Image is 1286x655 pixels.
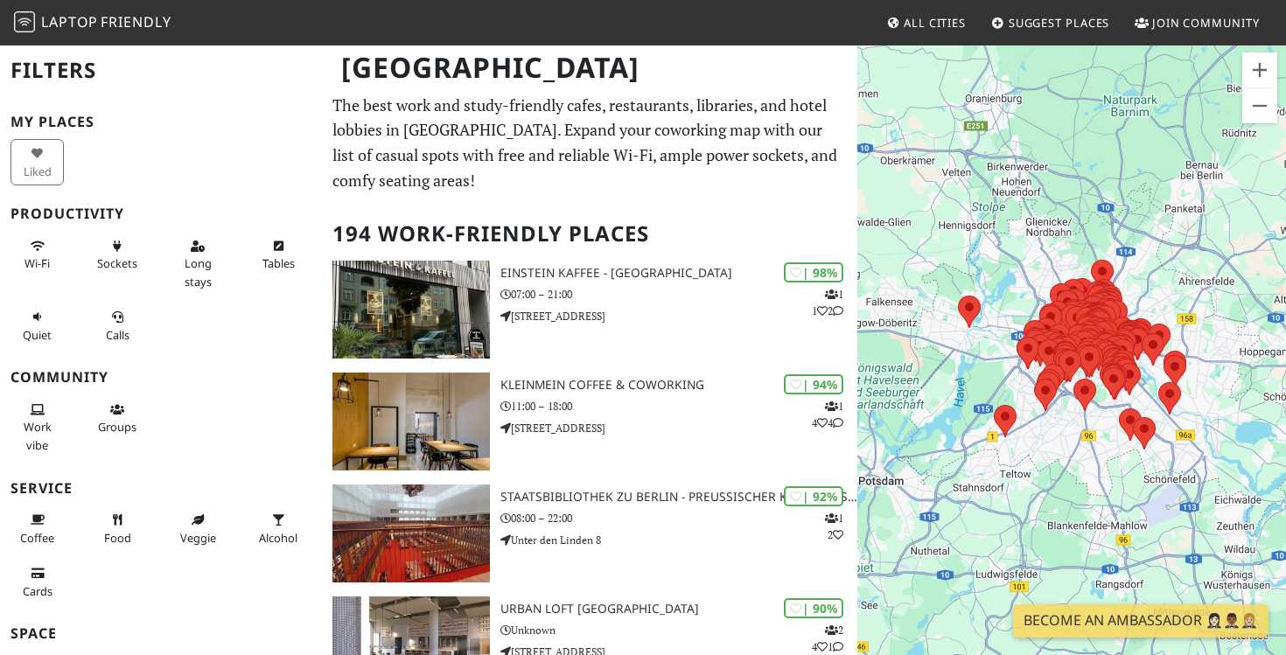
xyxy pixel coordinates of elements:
button: Cards [10,559,64,605]
span: Food [104,530,131,546]
button: Quiet [10,303,64,349]
button: Wi-Fi [10,232,64,278]
span: Video/audio calls [106,327,129,343]
button: Veggie [171,505,225,552]
button: Coffee [10,505,64,552]
img: Einstein Kaffee - Charlottenburg [332,261,490,359]
button: Alcohol [252,505,305,552]
span: People working [24,419,52,452]
img: LaptopFriendly [14,11,35,32]
p: [STREET_ADDRESS] [500,420,857,436]
button: Groups [91,395,144,442]
span: Credit cards [23,583,52,599]
a: KleinMein Coffee & Coworking | 94% 144 KleinMein Coffee & Coworking 11:00 – 18:00 [STREET_ADDRESS] [322,373,858,470]
button: Food [91,505,144,552]
span: Friendly [101,12,171,31]
span: Join Community [1152,15,1260,31]
p: Unknown [500,622,857,638]
h1: [GEOGRAPHIC_DATA] [327,44,855,92]
span: Laptop [41,12,98,31]
span: Alcohol [259,530,297,546]
h3: Community [10,369,311,386]
span: Long stays [185,255,212,289]
a: Staatsbibliothek zu Berlin - Preußischer Kulturbesitz | 92% 12 Staatsbibliothek zu Berlin - Preuß... [322,484,858,582]
a: All Cities [879,7,973,38]
span: Coffee [20,530,54,546]
span: Group tables [98,419,136,435]
a: Join Community [1128,7,1267,38]
p: 11:00 – 18:00 [500,398,857,415]
span: Quiet [23,327,52,343]
h3: URBAN LOFT [GEOGRAPHIC_DATA] [500,602,857,617]
button: Zoom in [1242,52,1277,87]
h3: Service [10,480,311,497]
a: Suggest Places [984,7,1117,38]
p: 1 1 2 [812,286,843,319]
p: 07:00 – 21:00 [500,286,857,303]
h3: Productivity [10,206,311,222]
div: | 90% [784,598,843,618]
h2: Filters [10,44,311,97]
a: Einstein Kaffee - Charlottenburg | 98% 112 Einstein Kaffee - [GEOGRAPHIC_DATA] 07:00 – 21:00 [STR... [322,261,858,359]
img: Staatsbibliothek zu Berlin - Preußischer Kulturbesitz [332,484,490,582]
p: [STREET_ADDRESS] [500,308,857,324]
p: 1 2 [825,510,843,543]
div: | 98% [784,262,843,282]
p: Unter den Linden 8 [500,532,857,548]
h3: KleinMein Coffee & Coworking [500,378,857,393]
span: All Cities [904,15,966,31]
button: Long stays [171,232,225,296]
div: | 94% [784,374,843,394]
h3: Space [10,625,311,642]
p: The best work and study-friendly cafes, restaurants, libraries, and hotel lobbies in [GEOGRAPHIC_... [332,93,848,193]
p: 2 4 1 [812,622,843,655]
img: KleinMein Coffee & Coworking [332,373,490,470]
span: Work-friendly tables [262,255,295,271]
button: Sockets [91,232,144,278]
a: Become an Ambassador 🤵🏻‍♀️🤵🏾‍♂️🤵🏼‍♀️ [1013,604,1269,638]
span: Stable Wi-Fi [24,255,50,271]
span: Power sockets [97,255,137,271]
h3: Staatsbibliothek zu Berlin - Preußischer Kulturbesitz [500,490,857,505]
button: Tables [252,232,305,278]
p: 08:00 – 22:00 [500,510,857,526]
span: Veggie [180,530,216,546]
span: Suggest Places [1009,15,1110,31]
p: 1 4 4 [812,398,843,431]
a: LaptopFriendly LaptopFriendly [14,8,171,38]
button: Work vibe [10,395,64,459]
h2: 194 Work-Friendly Places [332,207,848,261]
button: Calls [91,303,144,349]
h3: Einstein Kaffee - [GEOGRAPHIC_DATA] [500,266,857,281]
h3: My Places [10,114,311,130]
div: | 92% [784,486,843,506]
button: Zoom out [1242,88,1277,123]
